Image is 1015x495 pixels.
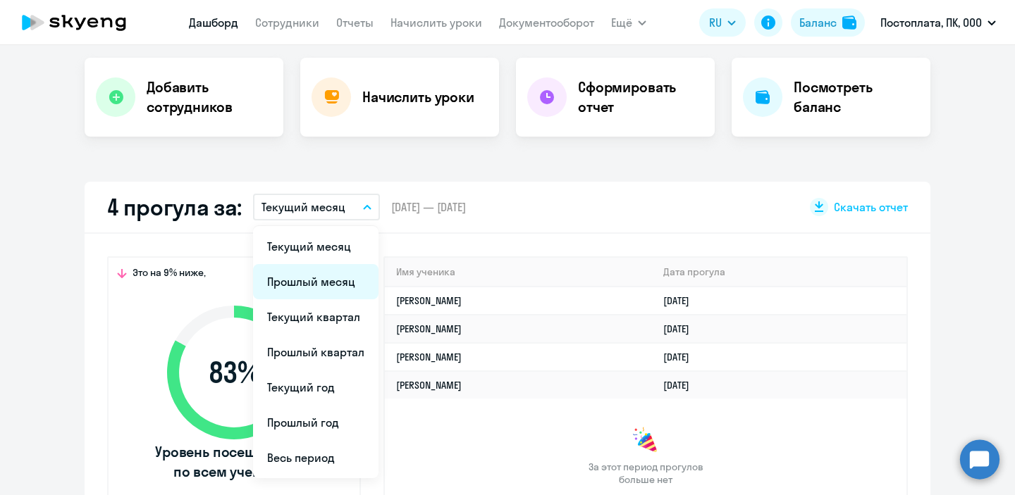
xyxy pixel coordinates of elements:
[262,199,345,215] p: Текущий месяц
[880,14,982,31] p: Постоплата, ПК, ООО
[586,460,705,486] span: За этот период прогулов больше нет
[834,199,908,215] span: Скачать отчет
[396,294,462,307] a: [PERSON_NAME]
[396,351,462,363] a: [PERSON_NAME]
[499,15,594,30] a: Документооборот
[663,294,701,307] a: [DATE]
[709,14,722,31] span: RU
[578,77,703,117] h4: Сформировать отчет
[794,77,919,117] h4: Посмотреть баланс
[396,379,462,391] a: [PERSON_NAME]
[133,266,206,283] span: Это на 9% ниже,
[611,8,646,37] button: Ещё
[107,193,242,221] h2: 4 прогула за:
[799,14,837,31] div: Баланс
[652,258,906,287] th: Дата прогула
[189,15,238,30] a: Дашборд
[147,77,272,117] h4: Добавить сотрудников
[632,427,660,455] img: congrats
[699,8,746,37] button: RU
[663,322,701,335] a: [DATE]
[336,15,374,30] a: Отчеты
[253,226,379,478] ul: Ещё
[153,356,315,389] span: 83 %
[663,351,701,363] a: [DATE]
[255,15,319,30] a: Сотрудники
[791,8,865,37] button: Балансbalance
[663,379,701,391] a: [DATE]
[385,258,652,287] th: Имя ученика
[842,15,856,30] img: balance
[396,322,462,335] a: [PERSON_NAME]
[153,442,315,482] span: Уровень посещаемости по всем ученикам
[253,194,380,220] button: Текущий месяц
[611,14,632,31] span: Ещё
[391,199,466,215] span: [DATE] — [DATE]
[362,87,474,107] h4: Начислить уроки
[873,6,1003,39] button: Постоплата, ПК, ООО
[390,15,482,30] a: Начислить уроки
